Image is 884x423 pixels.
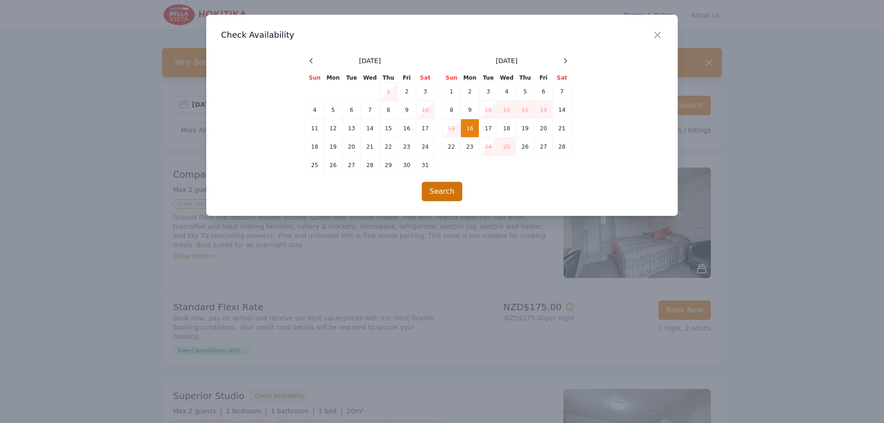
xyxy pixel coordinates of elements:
td: 5 [516,82,535,101]
h3: Check Availability [221,29,663,41]
td: 25 [306,156,324,174]
td: 17 [416,119,435,138]
td: 11 [306,119,324,138]
th: Tue [343,74,361,82]
th: Thu [516,74,535,82]
td: 3 [416,82,435,101]
td: 20 [343,138,361,156]
button: Search [422,182,463,201]
td: 30 [398,156,416,174]
th: Thu [379,74,398,82]
td: 3 [479,82,498,101]
td: 22 [442,138,461,156]
td: 27 [535,138,553,156]
td: 17 [479,119,498,138]
td: 23 [398,138,416,156]
td: 20 [535,119,553,138]
td: 12 [324,119,343,138]
td: 8 [442,101,461,119]
td: 2 [398,82,416,101]
td: 4 [498,82,516,101]
td: 7 [553,82,571,101]
td: 7 [361,101,379,119]
td: 19 [324,138,343,156]
td: 24 [416,138,435,156]
td: 15 [442,119,461,138]
td: 28 [361,156,379,174]
td: 1 [379,82,398,101]
th: Mon [461,74,479,82]
td: 14 [553,101,571,119]
th: Sun [306,74,324,82]
td: 10 [479,101,498,119]
th: Tue [479,74,498,82]
td: 13 [535,101,553,119]
td: 11 [498,101,516,119]
td: 19 [516,119,535,138]
td: 26 [516,138,535,156]
td: 6 [343,101,361,119]
td: 12 [516,101,535,119]
td: 21 [361,138,379,156]
td: 28 [553,138,571,156]
th: Sat [416,74,435,82]
td: 25 [498,138,516,156]
td: 4 [306,101,324,119]
td: 2 [461,82,479,101]
td: 16 [398,119,416,138]
th: Wed [361,74,379,82]
td: 26 [324,156,343,174]
td: 9 [398,101,416,119]
td: 16 [461,119,479,138]
th: Mon [324,74,343,82]
td: 15 [379,119,398,138]
td: 22 [379,138,398,156]
th: Fri [535,74,553,82]
td: 8 [379,101,398,119]
th: Wed [498,74,516,82]
th: Sun [442,74,461,82]
span: [DATE] [359,56,381,65]
span: [DATE] [496,56,518,65]
th: Sat [553,74,571,82]
td: 13 [343,119,361,138]
td: 29 [379,156,398,174]
td: 18 [498,119,516,138]
td: 21 [553,119,571,138]
td: 18 [306,138,324,156]
td: 24 [479,138,498,156]
td: 23 [461,138,479,156]
th: Fri [398,74,416,82]
td: 5 [324,101,343,119]
td: 9 [461,101,479,119]
td: 1 [442,82,461,101]
td: 10 [416,101,435,119]
td: 6 [535,82,553,101]
td: 27 [343,156,361,174]
td: 31 [416,156,435,174]
td: 14 [361,119,379,138]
